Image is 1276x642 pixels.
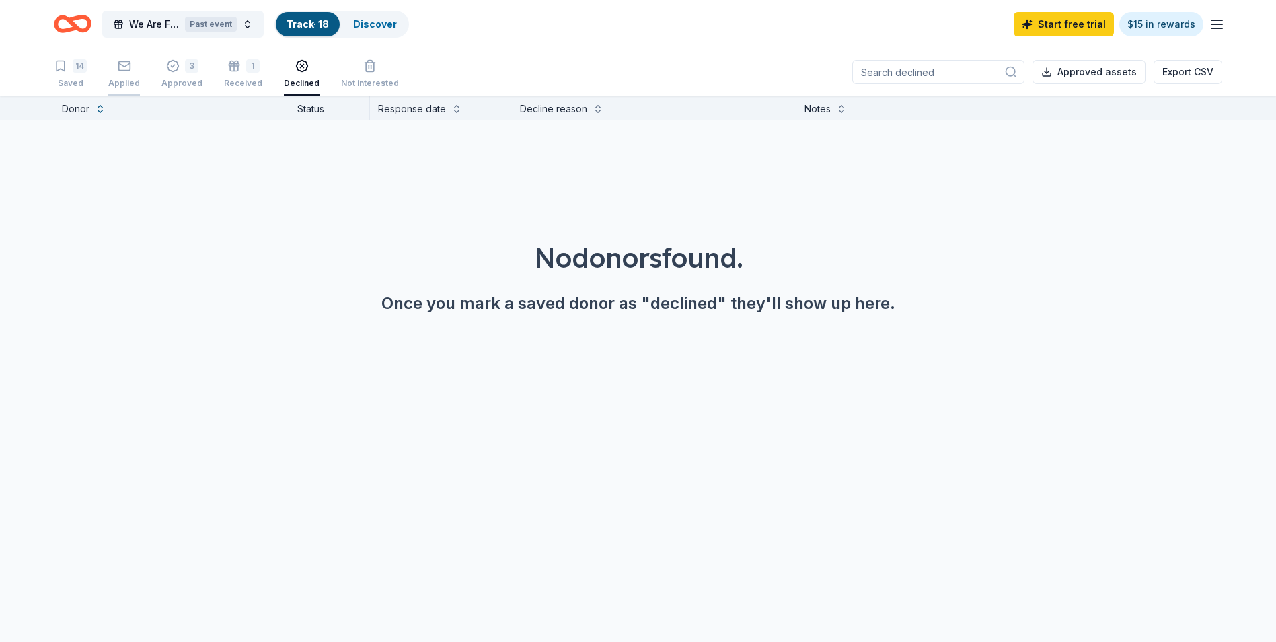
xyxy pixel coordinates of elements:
div: Not interested [341,78,399,89]
span: We Are Family Tailgate Benefit Gala [129,16,180,32]
a: Discover [353,18,397,30]
div: 1 [246,59,260,73]
button: 1Received [224,54,262,96]
div: Declined [284,78,320,89]
div: Approved [161,78,202,89]
div: Notes [804,101,831,117]
button: 3Approved [161,54,202,96]
div: 3 [185,59,198,73]
div: Response date [378,101,446,117]
a: Home [54,8,91,40]
button: Track· 18Discover [274,11,409,38]
button: Not interested [341,54,399,96]
div: No donors found. [32,239,1244,277]
button: Export CSV [1154,60,1222,84]
div: Past event [185,17,237,32]
div: Status [289,96,370,120]
div: Received [224,78,262,89]
a: $15 in rewards [1119,12,1203,36]
div: Once you mark a saved donor as "declined" they'll show up here. [32,293,1244,314]
div: Applied [108,78,140,89]
div: Decline reason [520,101,587,117]
button: Approved assets [1033,60,1146,84]
div: Donor [62,101,89,117]
div: Saved [54,78,87,89]
div: 14 [73,59,87,73]
a: Start free trial [1014,12,1114,36]
a: Track· 18 [287,18,329,30]
button: We Are Family Tailgate Benefit GalaPast event [102,11,264,38]
button: Declined [284,54,320,96]
button: Applied [108,54,140,96]
input: Search declined [852,60,1024,84]
button: 14Saved [54,54,87,96]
